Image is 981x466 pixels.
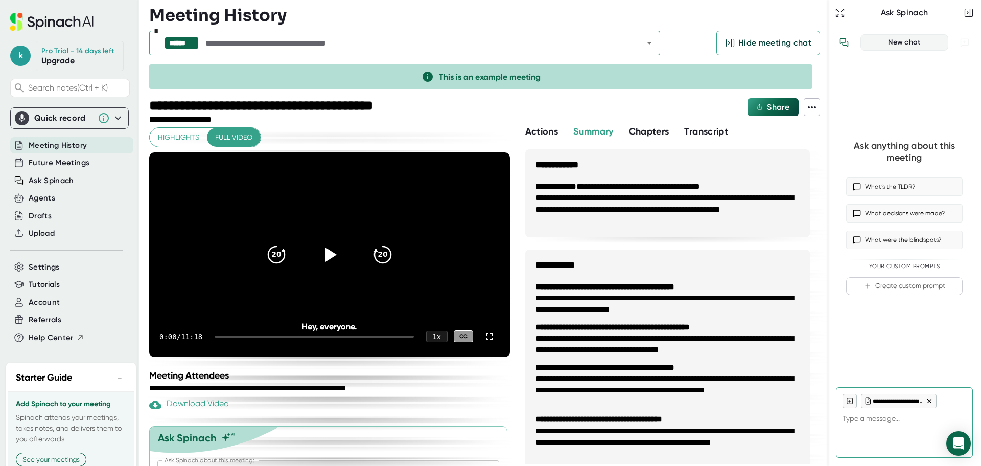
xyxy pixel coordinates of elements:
button: Expand to Ask Spinach page [833,6,847,20]
span: Full video [215,131,252,144]
span: Transcript [684,126,728,137]
button: What’s the TLDR? [846,177,963,196]
button: Meeting History [29,140,87,151]
button: Tutorials [29,279,60,291]
button: Full video [207,128,261,147]
button: Transcript [684,125,728,139]
h3: Meeting History [149,6,287,25]
div: 0:00 / 11:18 [159,332,202,341]
div: Pro Trial - 14 days left [41,47,114,56]
span: Chapters [629,126,669,137]
button: Chapters [629,125,669,139]
div: Open Intercom Messenger [946,431,971,456]
div: New chat [867,38,942,47]
button: Open [642,36,657,50]
div: Ask Spinach [847,8,962,18]
div: Your Custom Prompts [846,263,963,270]
button: Settings [29,261,60,273]
div: Paid feature [149,398,229,411]
span: Help Center [29,332,74,344]
span: Actions [525,126,558,137]
button: Upload [29,228,55,239]
button: Summary [573,125,613,139]
button: Referrals [29,314,61,326]
span: Search notes (Ctrl + K) [28,83,127,93]
button: Actions [525,125,558,139]
button: Drafts [29,210,52,222]
button: − [113,370,126,385]
button: What were the blindspots? [846,231,963,249]
button: Ask Spinach [29,175,74,187]
span: Highlights [158,131,199,144]
div: Quick record [15,108,124,128]
button: Agents [29,192,55,204]
div: CC [454,330,473,342]
button: Help Center [29,332,84,344]
div: Ask Spinach [158,432,217,444]
span: Hide meeting chat [738,37,811,49]
div: Hey, everyone. [185,322,474,331]
button: Share [748,98,799,116]
button: Highlights [150,128,207,147]
button: Close conversation sidebar [962,6,976,20]
div: Meeting Attendees [149,370,512,381]
h2: Starter Guide [16,371,72,385]
div: Ask anything about this meeting [846,140,963,163]
a: Upgrade [41,56,75,65]
span: Share [767,102,789,112]
span: This is an example meeting [439,72,541,82]
button: Account [29,297,60,308]
h3: Add Spinach to your meeting [16,400,126,408]
button: Create custom prompt [846,277,963,295]
p: Spinach attends your meetings, takes notes, and delivers them to you afterwards [16,412,126,445]
button: Future Meetings [29,157,89,169]
span: k [10,46,31,66]
button: Hide meeting chat [716,31,820,55]
div: 1 x [426,331,448,342]
button: View conversation history [834,32,854,53]
div: Quick record [34,113,92,123]
span: Summary [573,126,613,137]
button: What decisions were made? [846,204,963,223]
